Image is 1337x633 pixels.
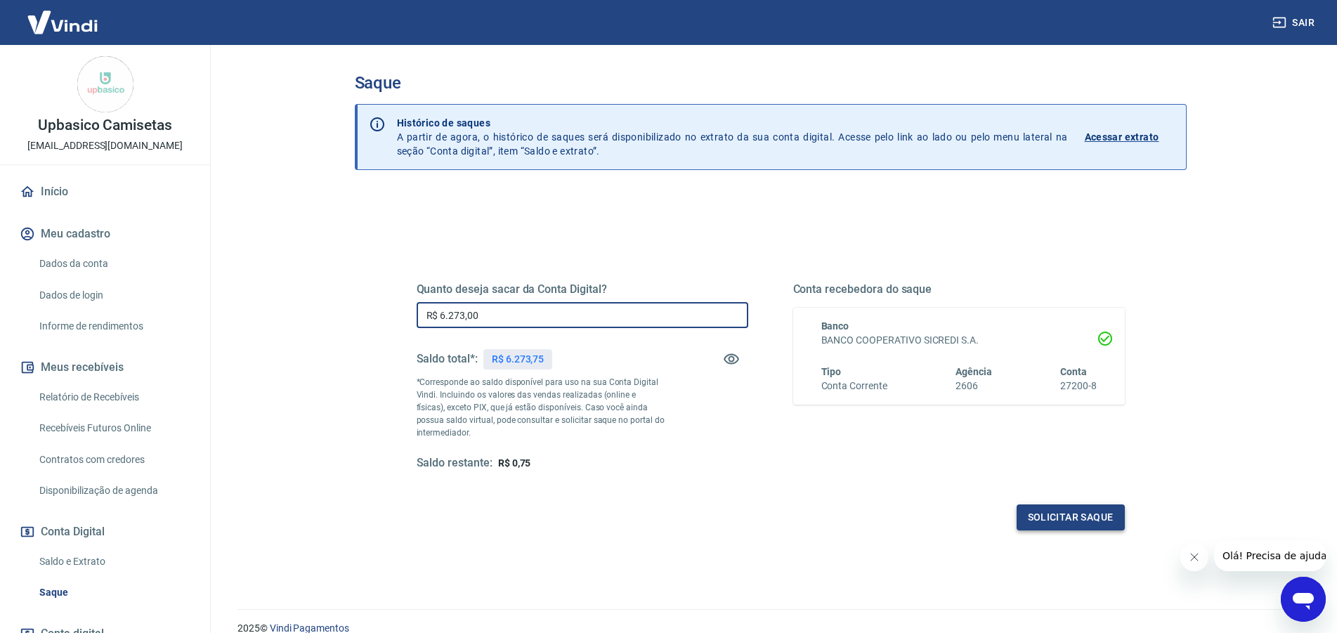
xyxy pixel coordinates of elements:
a: Informe de rendimentos [34,312,193,341]
p: Upbasico Camisetas [38,118,172,133]
a: Relatório de Recebíveis [34,383,193,412]
p: A partir de agora, o histórico de saques será disponibilizado no extrato da sua conta digital. Ac... [397,116,1068,158]
p: Histórico de saques [397,116,1068,130]
h5: Quanto deseja sacar da Conta Digital? [417,282,748,296]
h6: 27200-8 [1060,379,1097,393]
a: Contratos com credores [34,445,193,474]
h6: 2606 [956,379,992,393]
button: Meu cadastro [17,218,193,249]
p: [EMAIL_ADDRESS][DOMAIN_NAME] [27,138,183,153]
a: Recebíveis Futuros Online [34,414,193,443]
span: Conta [1060,366,1087,377]
span: R$ 0,75 [498,457,531,469]
a: Acessar extrato [1085,116,1175,158]
a: Dados da conta [34,249,193,278]
iframe: Fechar mensagem [1180,543,1208,571]
a: Início [17,176,193,207]
span: Tipo [821,366,842,377]
h6: BANCO COOPERATIVO SICREDI S.A. [821,333,1097,348]
span: Banco [821,320,849,332]
button: Meus recebíveis [17,352,193,383]
h5: Saldo total*: [417,352,478,366]
span: Olá! Precisa de ajuda? [8,10,118,21]
a: Disponibilização de agenda [34,476,193,505]
p: Acessar extrato [1085,130,1159,144]
p: *Corresponde ao saldo disponível para uso na sua Conta Digital Vindi. Incluindo os valores das ve... [417,376,665,439]
button: Sair [1270,10,1320,36]
button: Solicitar saque [1017,504,1125,530]
iframe: Botão para abrir a janela de mensagens [1281,577,1326,622]
button: Conta Digital [17,516,193,547]
a: Dados de login [34,281,193,310]
h5: Saldo restante: [417,456,493,471]
a: Saque [34,578,193,607]
h3: Saque [355,73,1187,93]
h6: Conta Corrente [821,379,887,393]
img: 37ac420f-eaed-40c5-a452-bb649b70af92.jpeg [77,56,133,112]
a: Saldo e Extrato [34,547,193,576]
p: R$ 6.273,75 [492,352,544,367]
h5: Conta recebedora do saque [793,282,1125,296]
span: Agência [956,366,992,377]
img: Vindi [17,1,108,44]
iframe: Mensagem da empresa [1214,540,1326,571]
